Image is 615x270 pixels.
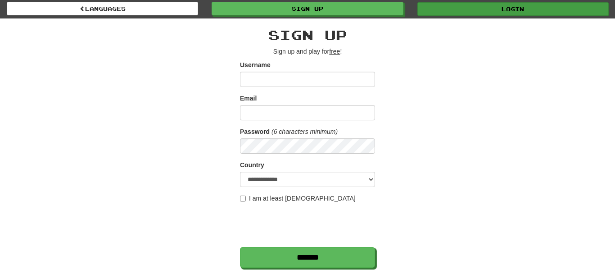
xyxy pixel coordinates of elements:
label: I am at least [DEMOGRAPHIC_DATA] [240,194,356,203]
label: Password [240,127,270,136]
label: Username [240,60,271,69]
u: free [329,48,340,55]
label: Email [240,94,257,103]
h2: Sign up [240,27,375,42]
em: (6 characters minimum) [271,128,338,135]
label: Country [240,160,264,169]
a: Login [417,2,609,16]
a: Languages [7,2,198,15]
p: Sign up and play for ! [240,47,375,56]
a: Sign up [212,2,403,15]
input: I am at least [DEMOGRAPHIC_DATA] [240,196,246,201]
iframe: reCAPTCHA [240,207,377,243]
